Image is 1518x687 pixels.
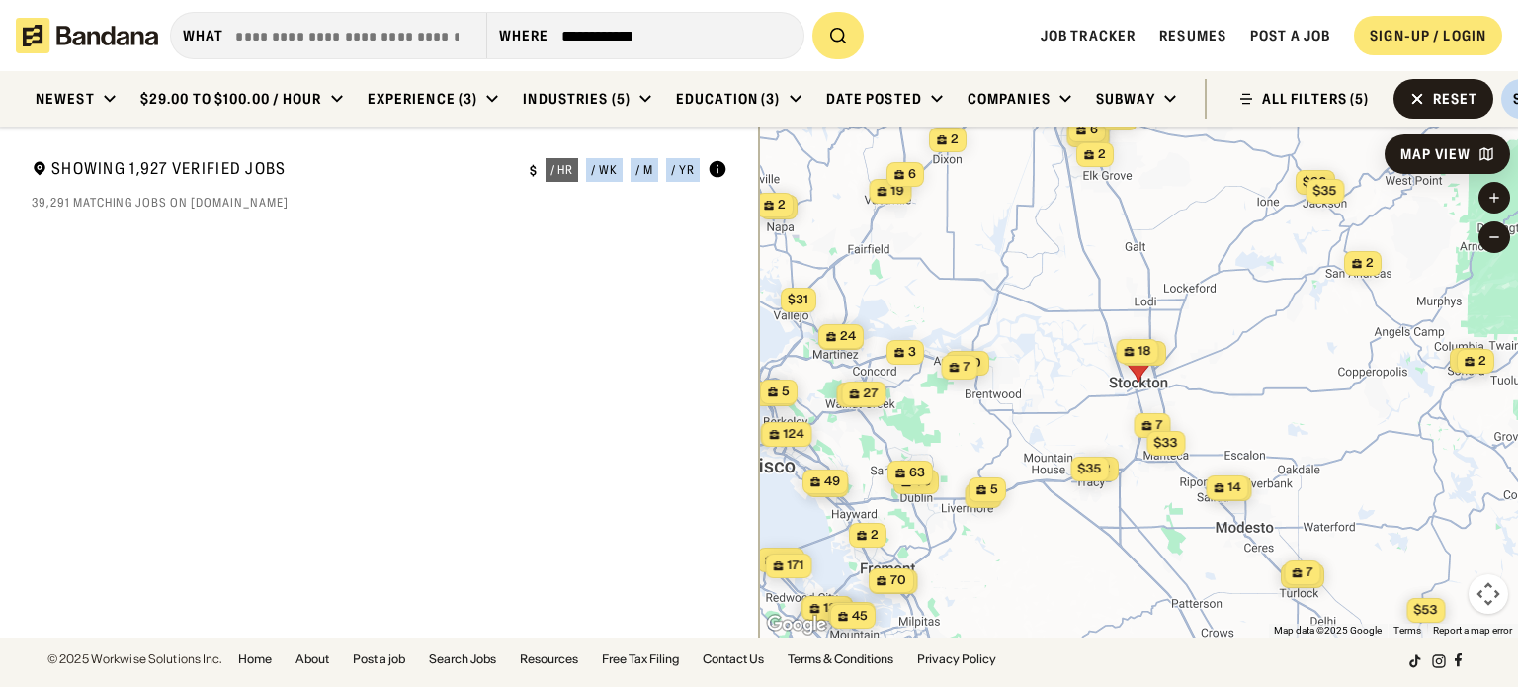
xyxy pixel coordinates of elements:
span: $31 [788,292,808,306]
span: $35 [1313,183,1337,198]
a: Resources [520,653,578,665]
div: Companies [968,90,1051,108]
span: 70 [890,572,906,589]
span: $30 [1303,174,1327,189]
div: © 2025 Workwise Solutions Inc. [47,653,222,665]
span: $53 [1414,602,1438,617]
div: SIGN-UP / LOGIN [1370,27,1486,44]
div: / yr [671,164,695,176]
a: Free Tax Filing [602,653,679,665]
button: Map camera controls [1469,574,1508,614]
span: 19 [891,183,904,200]
span: 24 [840,328,856,345]
span: 124 [784,426,804,443]
div: Subway [1096,90,1155,108]
span: 171 [788,558,804,574]
span: 93 [915,473,931,490]
span: 49 [824,473,840,490]
a: Search Jobs [429,653,496,665]
a: Post a job [1250,27,1330,44]
span: 2 [951,131,959,148]
span: 6 [908,166,916,183]
div: what [183,27,223,44]
span: 5 [782,384,790,400]
img: Bandana logotype [16,18,158,53]
span: 211 [779,552,797,568]
span: 2 [1366,255,1374,272]
a: Open this area in Google Maps (opens a new window) [764,612,829,638]
div: Map View [1400,147,1471,161]
span: 6 [1090,122,1098,138]
div: Reset [1433,92,1478,106]
div: $ [530,163,538,179]
div: grid [32,221,727,637]
div: Date Posted [826,90,922,108]
span: 7 [964,359,970,376]
div: Experience (3) [368,90,478,108]
span: 2 [871,527,879,544]
span: 27 [864,386,879,402]
a: Privacy Policy [917,653,996,665]
div: Where [499,27,549,44]
div: ALL FILTERS (5) [1262,92,1370,106]
div: Education (3) [676,90,781,108]
a: Job Tracker [1041,27,1136,44]
span: 14 [1228,479,1241,496]
span: 133 [824,600,845,617]
a: Contact Us [703,653,764,665]
div: $29.00 to $100.00 / hour [140,90,322,108]
span: 2 [1098,146,1106,163]
div: Newest [36,90,95,108]
a: Resumes [1159,27,1226,44]
span: 7 [987,487,994,504]
span: 18 [1138,343,1151,360]
a: Post a job [353,653,405,665]
a: Terms & Conditions [788,653,893,665]
span: $35 [1078,461,1102,475]
div: Industries (5) [523,90,631,108]
span: 45 [852,608,868,625]
a: About [295,653,329,665]
div: / hr [550,164,574,176]
span: 63 [909,465,925,481]
span: $33 [1154,435,1178,450]
span: 5 [990,481,998,498]
span: 7 [1156,417,1163,434]
span: 7 [1307,564,1313,581]
span: 2 [1478,353,1486,370]
span: 2 [778,197,786,214]
span: Map data ©2025 Google [1274,625,1382,636]
a: Home [238,653,272,665]
div: 39,291 matching jobs on [DOMAIN_NAME] [32,195,727,211]
img: Google [764,612,829,638]
a: Terms (opens in new tab) [1393,625,1421,636]
div: Showing 1,927 Verified Jobs [32,158,514,183]
a: Report a map error [1433,625,1512,636]
div: / wk [591,164,618,176]
span: 3 [908,344,916,361]
div: / m [635,164,653,176]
